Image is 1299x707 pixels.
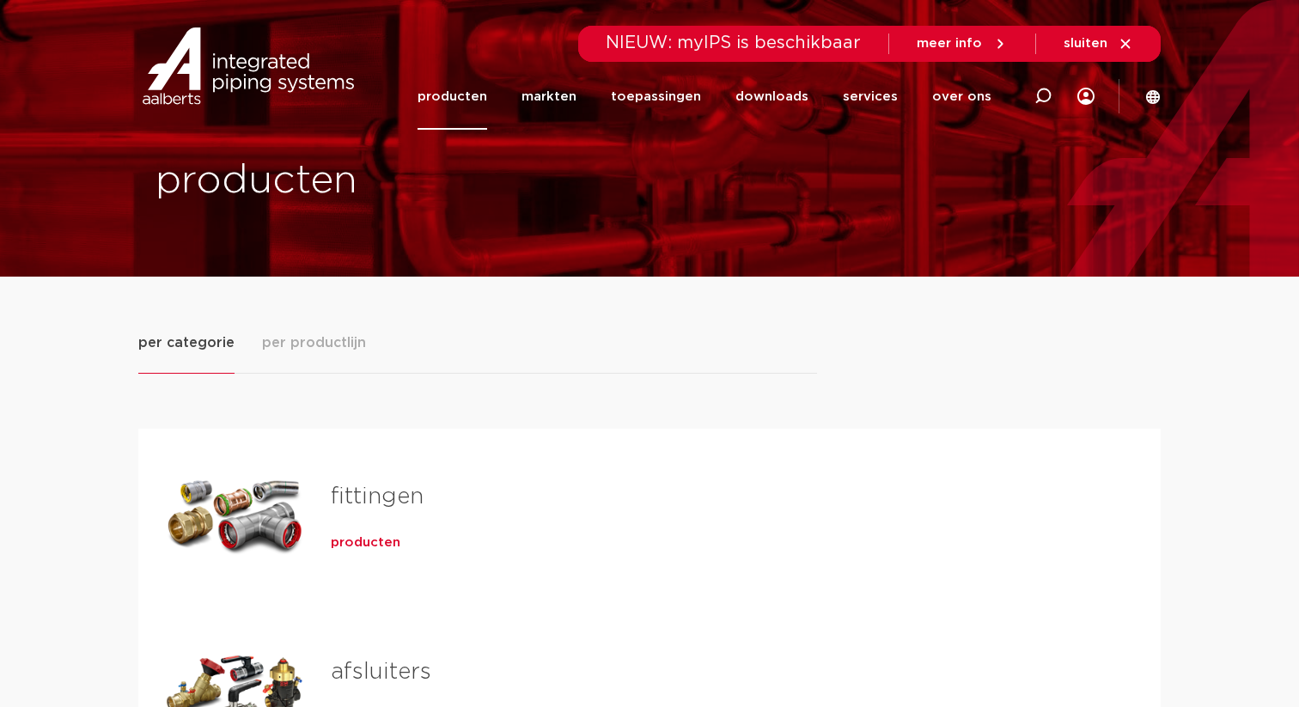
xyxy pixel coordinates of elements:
[331,485,424,508] a: fittingen
[156,154,641,209] h1: producten
[735,64,808,130] a: downloads
[418,64,991,130] nav: Menu
[331,534,400,552] a: producten
[611,64,701,130] a: toepassingen
[932,64,991,130] a: over ons
[331,661,431,683] a: afsluiters
[521,64,576,130] a: markten
[1064,37,1107,50] span: sluiten
[138,332,235,353] span: per categorie
[262,332,366,353] span: per productlijn
[1077,77,1095,115] div: my IPS
[606,34,861,52] span: NIEUW: myIPS is beschikbaar
[843,64,898,130] a: services
[418,64,487,130] a: producten
[917,36,1008,52] a: meer info
[917,37,982,50] span: meer info
[1064,36,1133,52] a: sluiten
